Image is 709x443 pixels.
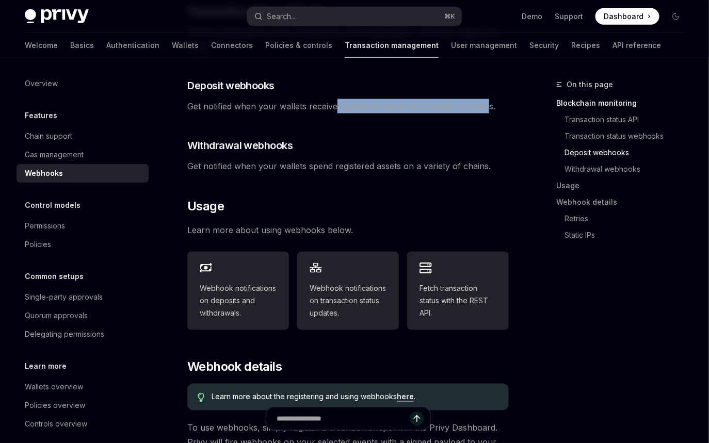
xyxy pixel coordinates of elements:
a: Policies [17,235,149,254]
a: Authentication [106,33,159,58]
a: Recipes [571,33,600,58]
div: Chain support [25,130,72,142]
a: Overview [17,74,149,93]
span: Dashboard [604,11,643,22]
a: Static IPs [556,227,692,243]
span: ⌘ K [445,12,456,21]
a: Withdrawal webhooks [556,161,692,177]
span: Usage [187,198,224,215]
a: Fetch transaction status with the REST API. [407,252,509,330]
button: Send message [410,412,424,426]
div: Quorum approvals [25,309,88,322]
a: Wallets [172,33,199,58]
img: dark logo [25,9,89,24]
div: Overview [25,77,58,90]
a: Retries [556,210,692,227]
span: Fetch transaction status with the REST API. [420,283,496,320]
div: Single-party approvals [25,291,103,303]
a: Permissions [17,217,149,235]
span: Webhook notifications on transaction status updates. [310,283,386,320]
a: Webhook notifications on transaction status updates. [297,252,399,330]
a: Welcome [25,33,58,58]
input: Ask a question... [277,407,410,430]
a: Transaction status webhooks [556,128,692,144]
a: Demo [522,11,542,22]
button: Search...⌘K [247,7,461,26]
span: Withdrawal webhooks [187,138,293,153]
a: Deposit webhooks [556,144,692,161]
a: Webhooks [17,164,149,183]
div: Policies overview [25,399,85,412]
h5: Features [25,109,57,122]
a: Transaction status API [556,111,692,128]
a: User management [451,33,517,58]
h5: Common setups [25,270,84,283]
div: Wallets overview [25,381,83,393]
a: Blockchain monitoring [556,95,692,111]
div: Permissions [25,220,65,232]
a: Policies & controls [265,33,332,58]
a: Controls overview [17,415,149,433]
span: Webhook details [187,359,282,375]
svg: Tip [198,393,205,402]
button: Toggle dark mode [668,8,684,25]
span: Get notified when your wallets spend registered assets on a variety of chains. [187,159,509,173]
a: here [397,392,414,402]
a: Wallets overview [17,378,149,396]
a: Security [529,33,559,58]
a: Usage [556,177,692,194]
span: Learn more about using webhooks below. [187,223,509,237]
h5: Control models [25,199,80,211]
a: Webhook details [556,194,692,210]
a: Single-party approvals [17,288,149,306]
a: Webhook notifications on deposits and withdrawals. [187,252,289,330]
a: Policies overview [17,396,149,415]
a: Connectors [211,33,253,58]
div: Webhooks [25,167,63,179]
a: Basics [70,33,94,58]
div: Search... [267,10,296,23]
div: Policies [25,238,51,251]
a: Dashboard [595,8,659,25]
a: Chain support [17,127,149,145]
a: API reference [613,33,662,58]
span: Deposit webhooks [187,78,275,93]
div: Delegating permissions [25,328,104,340]
div: Gas management [25,149,84,161]
a: Delegating permissions [17,325,149,343]
a: Gas management [17,145,149,164]
span: On this page [567,78,613,91]
a: Transaction management [345,33,439,58]
span: Learn more about the registering and using webhooks . [212,392,498,402]
span: Webhook notifications on deposits and withdrawals. [200,283,277,320]
a: Support [555,11,583,22]
a: Quorum approvals [17,306,149,325]
div: Controls overview [25,418,87,430]
span: Get notified when your wallets receive registered assets on a variety of chains. [187,99,509,113]
h5: Learn more [25,360,67,372]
